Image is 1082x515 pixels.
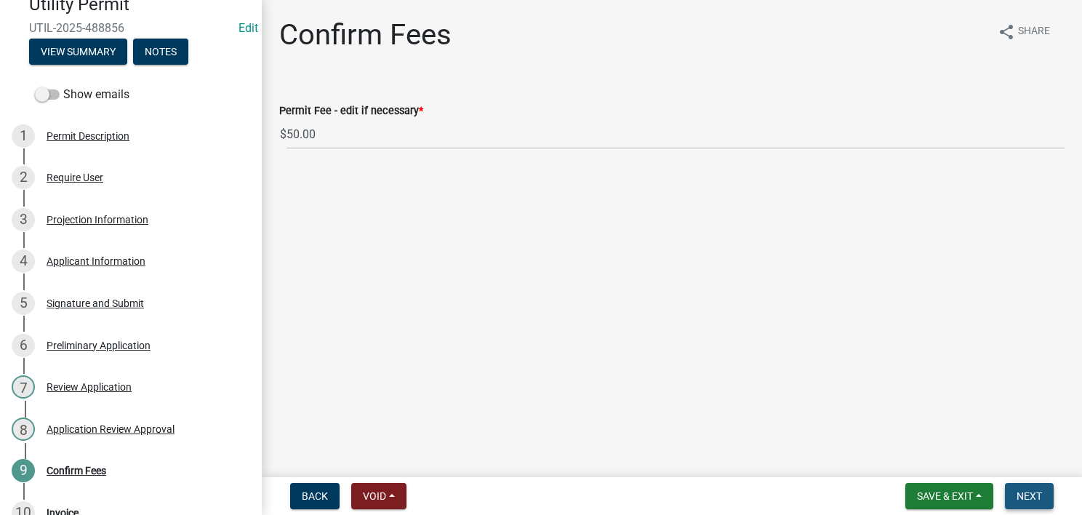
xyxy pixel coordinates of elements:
[12,375,35,399] div: 7
[12,418,35,441] div: 8
[29,39,127,65] button: View Summary
[12,124,35,148] div: 1
[35,86,129,103] label: Show emails
[47,215,148,225] div: Projection Information
[905,483,993,509] button: Save & Exit
[279,119,287,149] span: $
[12,334,35,357] div: 6
[239,21,258,35] wm-modal-confirm: Edit Application Number
[47,298,144,308] div: Signature and Submit
[12,249,35,273] div: 4
[12,292,35,315] div: 5
[47,424,175,434] div: Application Review Approval
[279,17,452,52] h1: Confirm Fees
[1005,483,1054,509] button: Next
[47,382,132,392] div: Review Application
[917,490,973,502] span: Save & Exit
[12,459,35,482] div: 9
[133,39,188,65] button: Notes
[29,47,127,58] wm-modal-confirm: Summary
[279,106,423,116] label: Permit Fee - edit if necessary
[12,166,35,189] div: 2
[986,17,1062,46] button: shareShare
[998,23,1015,41] i: share
[47,466,106,476] div: Confirm Fees
[363,490,386,502] span: Void
[47,172,103,183] div: Require User
[133,47,188,58] wm-modal-confirm: Notes
[351,483,406,509] button: Void
[47,131,129,141] div: Permit Description
[47,340,151,351] div: Preliminary Application
[239,21,258,35] a: Edit
[302,490,328,502] span: Back
[47,256,145,266] div: Applicant Information
[29,21,233,35] span: UTIL-2025-488856
[290,483,340,509] button: Back
[1017,490,1042,502] span: Next
[12,208,35,231] div: 3
[1018,23,1050,41] span: Share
